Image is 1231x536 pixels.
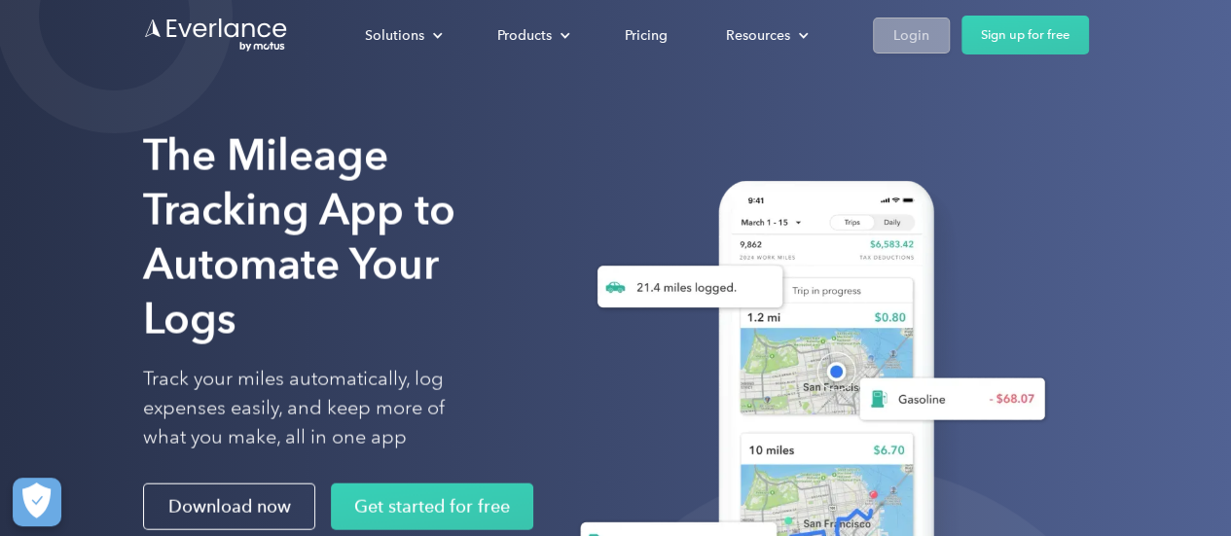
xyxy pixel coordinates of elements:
div: Resources [706,18,824,53]
button: Cookies Settings [13,478,61,526]
div: Pricing [625,23,668,48]
div: Login [893,23,929,48]
div: Products [478,18,586,53]
a: Get started for free [331,483,533,530]
strong: The Mileage Tracking App to Automate Your Logs [143,129,455,344]
div: Solutions [345,18,458,53]
div: Solutions [365,23,424,48]
p: Track your miles automatically, log expenses easily, and keep more of what you make, all in one app [143,365,490,452]
a: Pricing [605,18,687,53]
div: Resources [726,23,790,48]
a: Sign up for free [961,16,1089,54]
a: Download now [143,483,315,530]
div: Products [497,23,552,48]
a: Go to homepage [143,17,289,54]
a: Login [873,18,950,54]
